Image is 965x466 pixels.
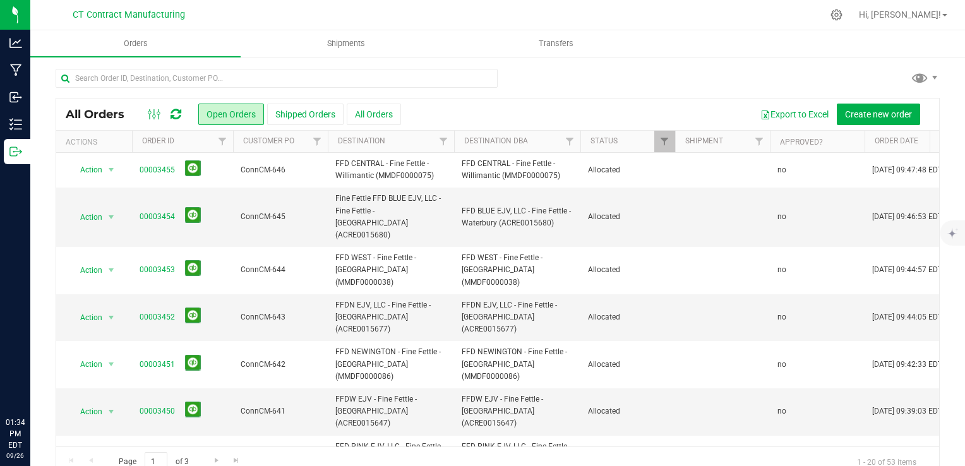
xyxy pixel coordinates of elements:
[335,158,447,182] span: FFD CENTRAL - Fine Fettle - Willimantic (MMDF0000075)
[69,208,103,226] span: Action
[654,131,675,152] a: Filter
[588,359,668,371] span: Allocated
[433,131,454,152] a: Filter
[9,64,22,76] inline-svg: Manufacturing
[749,131,770,152] a: Filter
[104,355,119,373] span: select
[69,355,103,373] span: Action
[241,264,320,276] span: ConnCM-644
[872,359,942,371] span: [DATE] 09:42:33 EDT
[685,136,723,145] a: Shipment
[752,104,837,125] button: Export to Excel
[140,264,175,276] a: 00003453
[69,403,103,421] span: Action
[451,30,661,57] a: Transfers
[780,138,823,146] a: Approved?
[777,359,786,371] span: no
[837,104,920,125] button: Create new order
[335,346,447,383] span: FFD NEWINGTON - Fine Fettle - [GEOGRAPHIC_DATA] (MMDF0000086)
[30,30,241,57] a: Orders
[777,164,786,176] span: no
[872,211,942,223] span: [DATE] 09:46:53 EDT
[777,211,786,223] span: no
[560,131,580,152] a: Filter
[267,104,344,125] button: Shipped Orders
[69,309,103,326] span: Action
[6,451,25,460] p: 09/26
[590,136,618,145] a: Status
[104,309,119,326] span: select
[73,9,185,20] span: CT Contract Manufacturing
[243,136,294,145] a: Customer PO
[335,252,447,289] span: FFD WEST - Fine Fettle - [GEOGRAPHIC_DATA] (MMDF0000038)
[9,37,22,49] inline-svg: Analytics
[462,252,573,289] span: FFD WEST - Fine Fettle - [GEOGRAPHIC_DATA] (MMDF0000038)
[462,158,573,182] span: FFD CENTRAL - Fine Fettle - Willimantic (MMDF0000075)
[69,261,103,279] span: Action
[140,211,175,223] a: 00003454
[588,405,668,417] span: Allocated
[140,164,175,176] a: 00003455
[241,405,320,417] span: ConnCM-641
[140,311,175,323] a: 00003452
[859,9,941,20] span: Hi, [PERSON_NAME]!
[588,311,668,323] span: Allocated
[241,311,320,323] span: ConnCM-643
[140,405,175,417] a: 00003450
[307,131,328,152] a: Filter
[872,264,942,276] span: [DATE] 09:44:57 EDT
[829,9,844,21] div: Manage settings
[212,131,233,152] a: Filter
[462,299,573,336] span: FFDN EJV, LLC - Fine Fettle - [GEOGRAPHIC_DATA] (ACRE0015677)
[140,359,175,371] a: 00003451
[872,164,942,176] span: [DATE] 09:47:48 EDT
[338,136,385,145] a: Destination
[872,405,942,417] span: [DATE] 09:39:03 EDT
[66,107,137,121] span: All Orders
[588,211,668,223] span: Allocated
[462,205,573,229] span: FFD BLUE EJV, LLC - Fine Fettle - Waterbury (ACRE0015680)
[241,359,320,371] span: ConnCM-642
[522,38,590,49] span: Transfers
[588,264,668,276] span: Allocated
[66,138,127,146] div: Actions
[464,136,528,145] a: Destination DBA
[241,164,320,176] span: ConnCM-646
[310,38,382,49] span: Shipments
[104,161,119,179] span: select
[335,393,447,430] span: FFDW EJV - Fine Fettle - [GEOGRAPHIC_DATA] (ACRE0015647)
[142,136,174,145] a: Order ID
[104,208,119,226] span: select
[462,346,573,383] span: FFD NEWINGTON - Fine Fettle - [GEOGRAPHIC_DATA] (MMDF0000086)
[335,193,447,241] span: Fine Fettle FFD BLUE EJV, LLC - Fine Fettle - [GEOGRAPHIC_DATA] (ACRE0015680)
[347,104,401,125] button: All Orders
[875,136,918,145] a: Order Date
[335,299,447,336] span: FFDN EJV, LLC - Fine Fettle - [GEOGRAPHIC_DATA] (ACRE0015677)
[56,69,498,88] input: Search Order ID, Destination, Customer PO...
[9,118,22,131] inline-svg: Inventory
[9,91,22,104] inline-svg: Inbound
[462,393,573,430] span: FFDW EJV - Fine Fettle - [GEOGRAPHIC_DATA] (ACRE0015647)
[6,417,25,451] p: 01:34 PM EDT
[777,264,786,276] span: no
[104,403,119,421] span: select
[241,211,320,223] span: ConnCM-645
[9,145,22,158] inline-svg: Outbound
[777,405,786,417] span: no
[845,109,912,119] span: Create new order
[13,365,51,403] iframe: Resource center
[588,164,668,176] span: Allocated
[104,261,119,279] span: select
[37,363,52,378] iframe: Resource center unread badge
[872,311,942,323] span: [DATE] 09:44:05 EDT
[69,161,103,179] span: Action
[777,311,786,323] span: no
[107,38,165,49] span: Orders
[241,30,451,57] a: Shipments
[198,104,264,125] button: Open Orders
